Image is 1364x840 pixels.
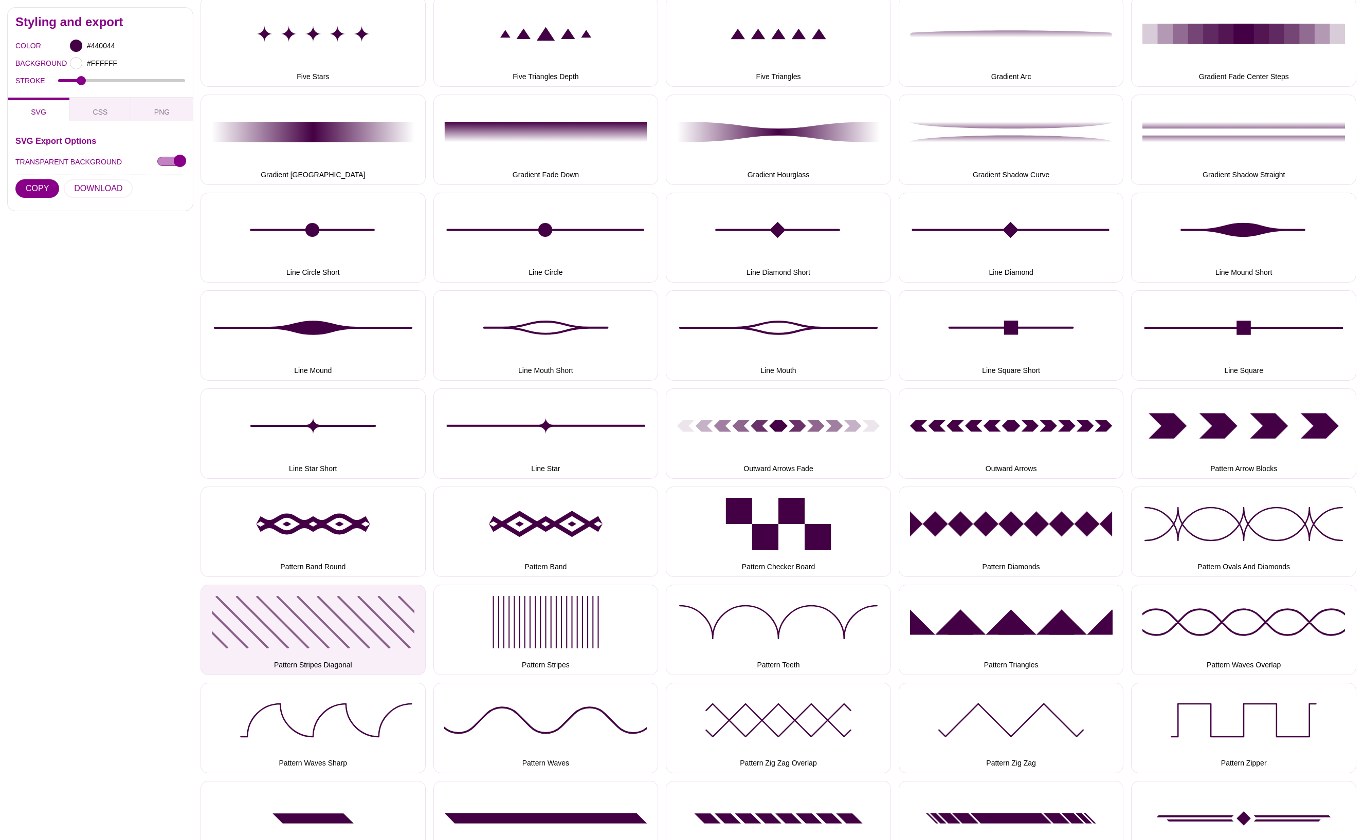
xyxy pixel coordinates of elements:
[201,290,426,381] button: Line Mound
[433,388,659,479] button: Line Star
[433,95,659,185] button: Gradient Fade Down
[201,193,426,283] button: Line Circle Short
[1131,290,1356,381] button: Line Square
[1131,585,1356,675] button: Pattern Waves Overlap
[201,95,426,185] button: Gradient [GEOGRAPHIC_DATA]
[899,388,1124,479] button: Outward Arrows
[899,487,1124,577] button: Pattern Diamonds
[666,290,891,381] button: Line Mouth
[433,193,659,283] button: Line Circle
[15,137,185,145] h3: SVG Export Options
[15,18,185,26] h2: Styling and export
[899,585,1124,675] button: Pattern Triangles
[1131,388,1356,479] button: Pattern Arrow Blocks
[899,193,1124,283] button: Line Diamond
[69,98,131,121] button: CSS
[1131,683,1356,773] button: Pattern Zipper
[433,290,659,381] button: Line Mouth Short
[433,487,659,577] button: Pattern Band
[15,39,28,52] label: COLOR
[899,290,1124,381] button: Line Square Short
[1131,487,1356,577] button: Pattern Ovals And Diamonds
[15,57,28,70] label: BACKGROUND
[666,95,891,185] button: Gradient Hourglass
[666,487,891,577] button: Pattern Checker Board
[1131,95,1356,185] button: Gradient Shadow Straight
[1131,193,1356,283] button: Line Mound Short
[201,487,426,577] button: Pattern Band Round
[93,108,108,116] span: CSS
[131,98,193,121] button: PNG
[666,585,891,675] button: Pattern Teeth
[15,155,122,169] label: TRANSPARENT BACKGROUND
[201,683,426,773] button: Pattern Waves Sharp
[201,388,426,479] button: Line Star Short
[666,683,891,773] button: Pattern Zig Zag Overlap
[899,683,1124,773] button: Pattern Zig Zag
[899,95,1124,185] button: Gradient Shadow Curve
[15,179,59,198] button: COPY
[666,388,891,479] button: Outward Arrows Fade
[433,585,659,675] button: Pattern Stripes
[154,108,170,116] span: PNG
[201,585,426,675] button: Pattern Stripes Diagonal
[64,179,133,198] button: DOWNLOAD
[433,683,659,773] button: Pattern Waves
[666,193,891,283] button: Line Diamond Short
[15,74,58,87] label: STROKE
